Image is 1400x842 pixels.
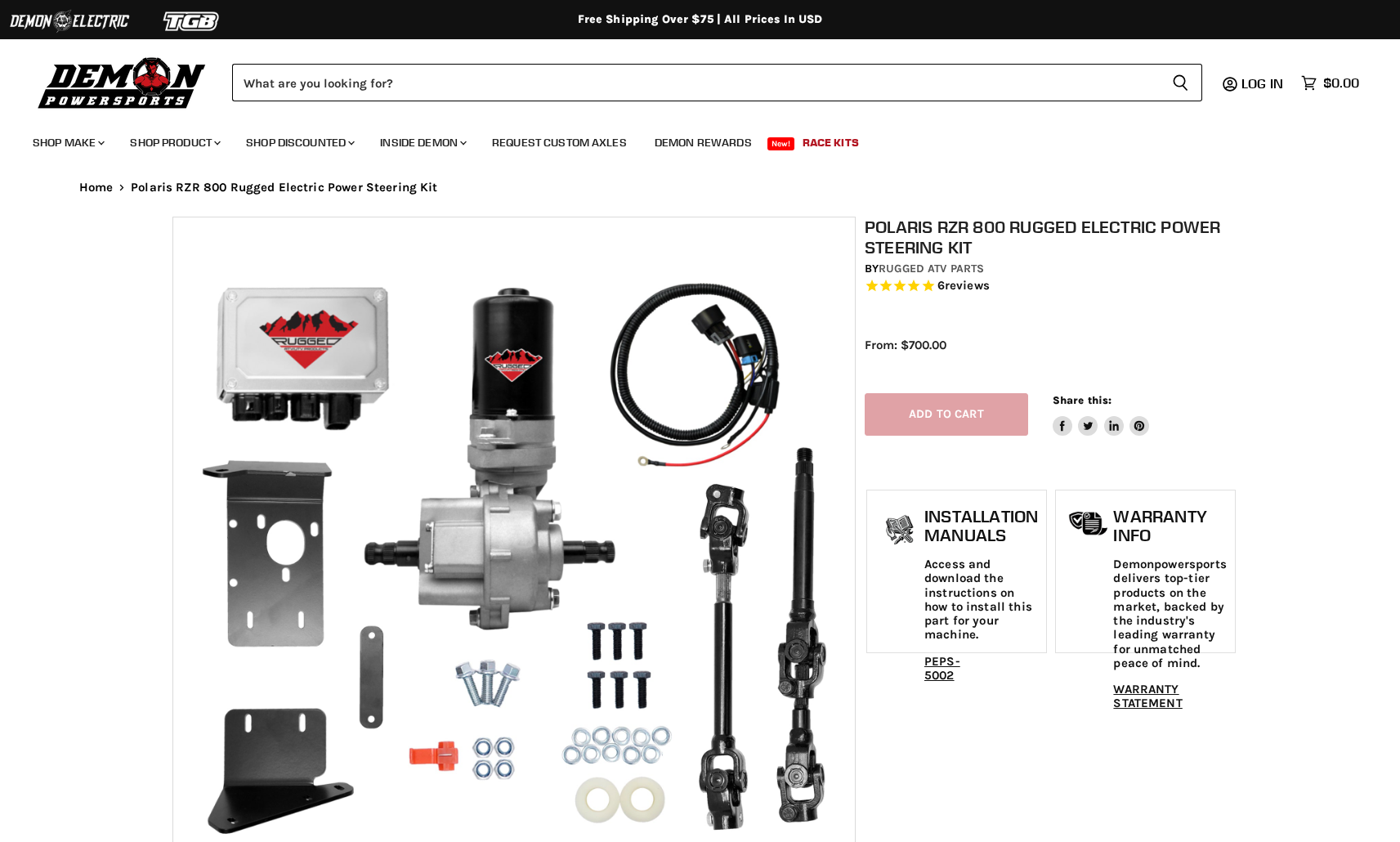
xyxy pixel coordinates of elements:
[131,181,438,195] span: Polaris RZR 800 Rugged Electric Power Steering Kit
[368,126,476,159] a: Inside Demon
[1323,75,1359,91] span: $0.00
[47,12,1354,27] div: Free Shipping Over $75 | All Prices In USD
[1293,71,1367,95] a: $0.00
[232,64,1159,101] input: Search
[924,507,1038,545] h1: Installation Manuals
[790,126,871,159] a: Race Kits
[234,126,365,159] a: Shop Discounted
[937,279,990,293] span: 6 reviews
[865,338,946,352] span: From: $700.00
[47,181,1354,195] nav: Breadcrumbs
[118,126,230,159] a: Shop Product
[1068,511,1109,536] img: warranty-icon.png
[767,137,795,150] span: New!
[642,126,764,159] a: Demon Rewards
[879,262,984,275] a: Rugged ATV Parts
[232,64,1202,101] form: Product
[8,6,131,37] img: Demon Electric Logo 2
[865,217,1237,258] h1: Polaris RZR 800 Rugged Electric Power Steering Kit
[1234,76,1293,91] a: Log in
[131,6,253,37] img: TGB Logo 2
[20,126,114,159] a: Shop Make
[1159,64,1202,101] button: Search
[924,558,1038,643] p: Access and download the instructions on how to install this part for your machine.
[1113,507,1226,545] h1: Warranty Info
[20,119,1355,159] ul: Main menu
[1241,75,1283,92] span: Log in
[1053,393,1150,437] aside: Share this:
[1053,394,1112,406] span: Share this:
[865,260,1237,278] div: by
[1113,682,1182,710] a: WARRANTY STATEMENT
[945,279,990,293] span: reviews
[1113,558,1226,670] p: Demonpowersports delivers top-tier products on the market, backed by the industry's leading warra...
[480,126,639,159] a: Request Custom Axles
[879,511,920,552] img: install_manual-icon.png
[865,278,1237,295] span: Rated 5.0 out of 5 stars 6 reviews
[79,181,114,195] a: Home
[924,654,960,683] a: PEPS-5002
[33,53,212,111] img: Demon Powersports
